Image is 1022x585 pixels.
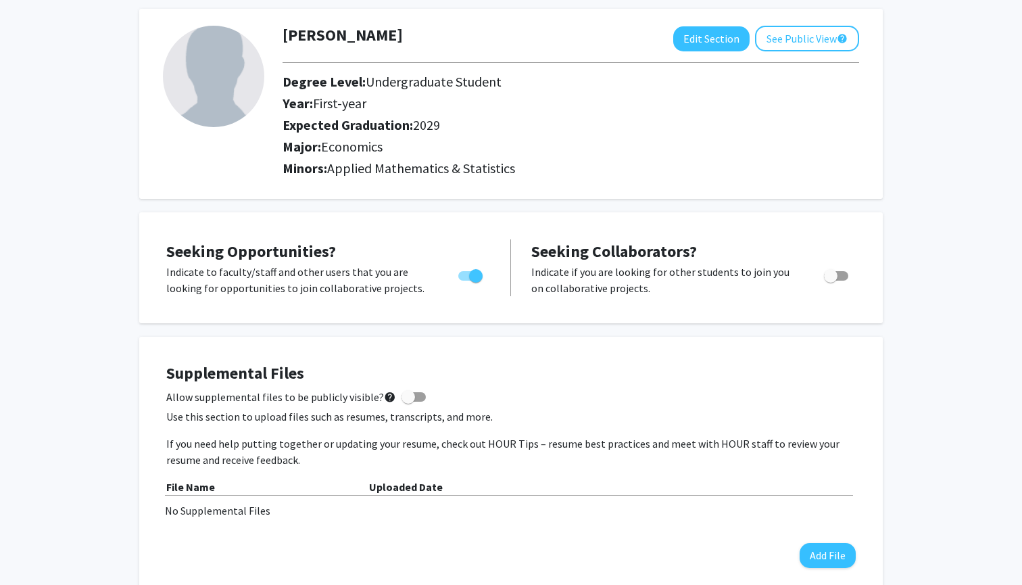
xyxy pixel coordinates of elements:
[283,95,783,112] h2: Year:
[673,26,750,51] button: Edit Section
[453,264,490,284] div: Toggle
[755,26,859,51] button: See Public View
[384,389,396,405] mat-icon: help
[369,480,443,494] b: Uploaded Date
[819,264,856,284] div: Toggle
[10,524,57,575] iframe: Chat
[166,364,856,383] h4: Supplemental Files
[413,116,440,133] span: 2029
[283,26,403,45] h1: [PERSON_NAME]
[366,73,502,90] span: Undergraduate Student
[313,95,366,112] span: First-year
[166,241,336,262] span: Seeking Opportunities?
[327,160,515,177] span: Applied Mathematics & Statistics
[163,26,264,127] img: Profile Picture
[531,264,798,296] p: Indicate if you are looking for other students to join you on collaborative projects.
[837,30,848,47] mat-icon: help
[283,74,783,90] h2: Degree Level:
[166,408,856,425] p: Use this section to upload files such as resumes, transcripts, and more.
[531,241,697,262] span: Seeking Collaborators?
[166,264,433,296] p: Indicate to faculty/staff and other users that you are looking for opportunities to join collabor...
[166,480,215,494] b: File Name
[283,139,859,155] h2: Major:
[165,502,857,519] div: No Supplemental Files
[321,138,383,155] span: Economics
[283,117,783,133] h2: Expected Graduation:
[283,160,859,177] h2: Minors:
[800,543,856,568] button: Add File
[166,436,856,468] p: If you need help putting together or updating your resume, check out HOUR Tips – resume best prac...
[166,389,396,405] span: Allow supplemental files to be publicly visible?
